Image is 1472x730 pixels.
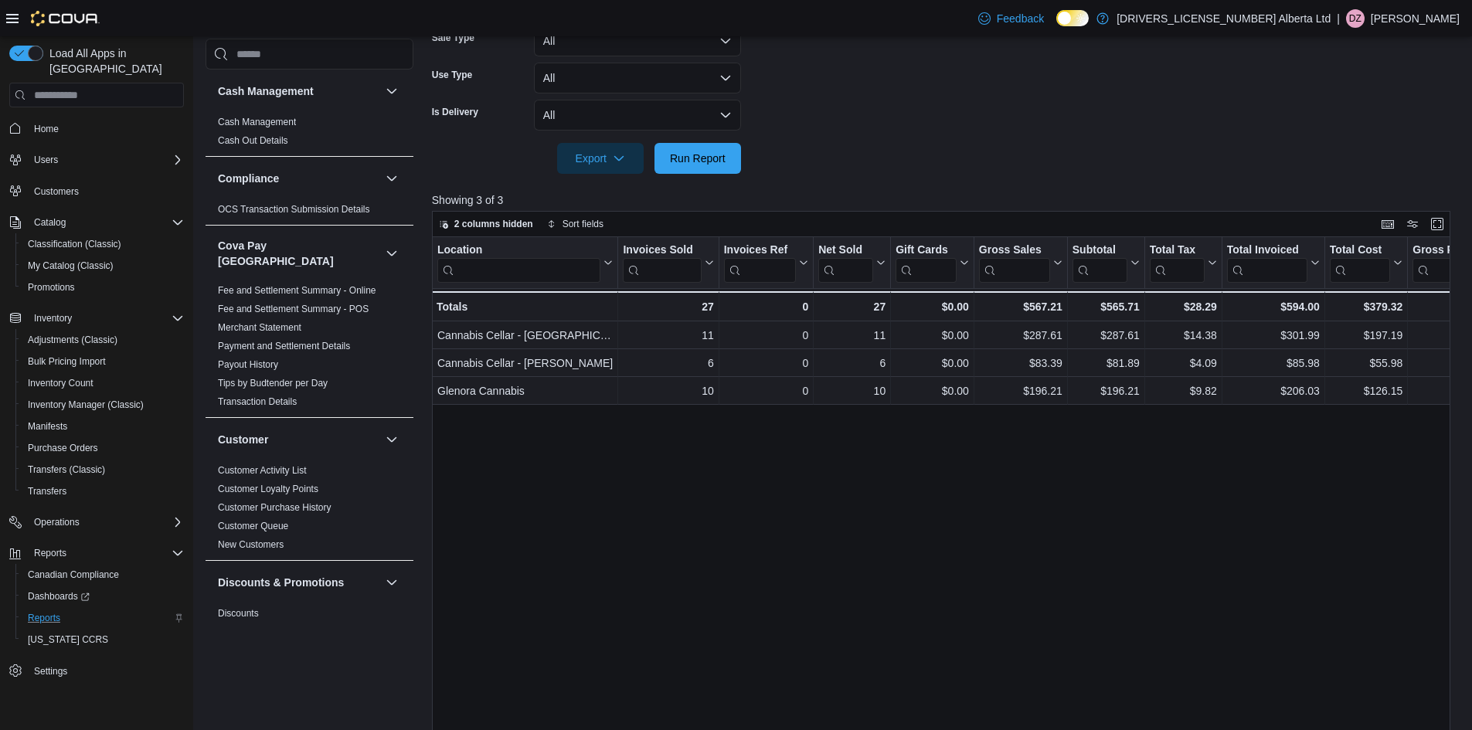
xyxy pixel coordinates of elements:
[1150,354,1217,372] div: $4.09
[723,243,795,283] div: Invoices Ref
[218,484,318,494] a: Customer Loyalty Points
[437,243,613,283] button: Location
[28,485,66,497] span: Transfers
[218,204,370,215] a: OCS Transaction Submission Details
[15,416,190,437] button: Manifests
[34,516,80,528] span: Operations
[437,243,600,283] div: Location
[218,171,279,186] h3: Compliance
[22,460,111,479] a: Transfers (Classic)
[623,354,713,372] div: 6
[382,82,401,100] button: Cash Management
[432,32,474,44] label: Sale Type
[3,212,190,233] button: Catalog
[28,544,184,562] span: Reports
[218,303,369,315] span: Fee and Settlement Summary - POS
[972,3,1050,34] a: Feedback
[218,575,379,590] button: Discounts & Promotions
[1073,243,1127,258] div: Subtotal
[22,278,184,297] span: Promotions
[28,309,184,328] span: Inventory
[432,69,472,81] label: Use Type
[22,235,127,253] a: Classification (Classic)
[28,120,65,138] a: Home
[382,244,401,263] button: Cova Pay [GEOGRAPHIC_DATA]
[1349,9,1362,28] span: DZ
[28,151,64,169] button: Users
[1150,243,1205,283] div: Total Tax
[623,297,713,316] div: 27
[1056,26,1057,27] span: Dark Mode
[1150,326,1217,345] div: $14.38
[896,382,969,400] div: $0.00
[218,171,379,186] button: Compliance
[818,243,873,283] div: Net Sold
[15,564,190,586] button: Canadian Compliance
[28,661,184,681] span: Settings
[206,200,413,225] div: Compliance
[3,511,190,533] button: Operations
[3,117,190,139] button: Home
[1227,243,1320,283] button: Total Invoiced
[22,235,184,253] span: Classification (Classic)
[541,215,610,233] button: Sort fields
[34,123,59,135] span: Home
[22,482,73,501] a: Transfers
[15,372,190,394] button: Inventory Count
[218,607,259,620] span: Discounts
[437,243,600,258] div: Location
[15,255,190,277] button: My Catalog (Classic)
[28,569,119,581] span: Canadian Compliance
[1227,243,1307,283] div: Total Invoiced
[566,143,634,174] span: Export
[28,633,108,646] span: [US_STATE] CCRS
[28,118,184,138] span: Home
[28,662,73,681] a: Settings
[437,297,613,316] div: Totals
[1330,243,1402,283] button: Total Cost
[15,607,190,629] button: Reports
[670,151,726,166] span: Run Report
[623,326,713,345] div: 11
[218,134,288,147] span: Cash Out Details
[218,521,288,531] a: Customer Queue
[22,352,184,371] span: Bulk Pricing Import
[15,480,190,502] button: Transfers
[28,309,78,328] button: Inventory
[432,106,478,118] label: Is Delivery
[1371,9,1460,28] p: [PERSON_NAME]
[1150,243,1205,258] div: Total Tax
[34,185,79,198] span: Customers
[534,63,741,93] button: All
[28,213,184,232] span: Catalog
[623,243,701,283] div: Invoices Sold
[22,587,96,606] a: Dashboards
[218,465,307,476] a: Customer Activity List
[218,483,318,495] span: Customer Loyalty Points
[15,459,190,480] button: Transfers (Classic)
[1056,10,1089,26] input: Dark Mode
[28,590,90,603] span: Dashboards
[1346,9,1365,28] div: Doug Zimmerman
[218,238,379,269] button: Cova Pay [GEOGRAPHIC_DATA]
[896,243,957,283] div: Gift Card Sales
[218,501,331,514] span: Customer Purchase History
[723,243,795,258] div: Invoices Ref
[654,143,741,174] button: Run Report
[896,243,969,283] button: Gift Cards
[432,192,1461,208] p: Showing 3 of 3
[22,609,66,627] a: Reports
[896,243,957,258] div: Gift Cards
[3,660,190,682] button: Settings
[437,382,613,400] div: Glenora Cannabis
[22,587,184,606] span: Dashboards
[34,312,72,324] span: Inventory
[723,297,807,316] div: 0
[1403,215,1422,233] button: Display options
[3,149,190,171] button: Users
[723,354,807,372] div: 0
[22,609,184,627] span: Reports
[1337,9,1340,28] p: |
[1227,354,1320,372] div: $85.98
[218,83,314,99] h3: Cash Management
